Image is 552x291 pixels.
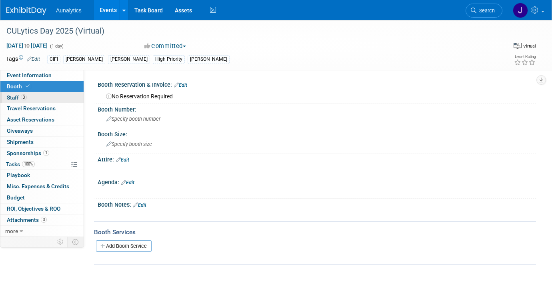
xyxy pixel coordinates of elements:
[108,55,150,64] div: [PERSON_NAME]
[98,176,536,187] div: Agenda:
[133,202,146,208] a: Edit
[7,105,56,112] span: Travel Reservations
[4,24,491,38] div: CULytics Day 2025 (Virtual)
[49,44,64,49] span: (1 day)
[466,4,502,18] a: Search
[98,79,536,89] div: Booth Reservation & Invoice:
[188,55,230,64] div: [PERSON_NAME]
[0,114,84,125] a: Asset Reservations
[0,103,84,114] a: Travel Reservations
[6,7,46,15] img: ExhibitDay
[23,42,31,49] span: to
[47,55,60,64] div: CIFI
[21,94,27,100] span: 3
[0,181,84,192] a: Misc. Expenses & Credits
[7,172,30,178] span: Playbook
[7,217,47,223] span: Attachments
[513,3,528,18] img: Julie Grisanti-Cieslak
[26,84,30,88] i: Booth reservation complete
[6,42,48,49] span: [DATE] [DATE]
[7,128,33,134] span: Giveaways
[56,7,82,14] span: Aunalytics
[0,137,84,147] a: Shipments
[142,42,189,50] button: Committed
[7,139,34,145] span: Shipments
[98,128,536,138] div: Booth Size:
[0,170,84,181] a: Playbook
[0,81,84,92] a: Booth
[5,228,18,234] span: more
[106,141,152,147] span: Specify booth size
[7,205,60,212] span: ROI, Objectives & ROO
[121,180,134,185] a: Edit
[0,92,84,103] a: Staff3
[0,159,84,170] a: Tasks100%
[22,161,35,167] span: 100%
[6,161,35,167] span: Tasks
[68,237,84,247] td: Toggle Event Tabs
[116,157,129,163] a: Edit
[458,42,536,54] div: Event Format
[7,94,27,101] span: Staff
[7,72,52,78] span: Event Information
[153,55,185,64] div: High Priority
[98,153,536,164] div: Attire:
[7,183,69,189] span: Misc. Expenses & Credits
[43,150,49,156] span: 1
[0,70,84,81] a: Event Information
[174,82,187,88] a: Edit
[54,237,68,247] td: Personalize Event Tab Strip
[104,90,530,100] div: No Reservation Required
[0,192,84,203] a: Budget
[41,217,47,223] span: 3
[106,116,160,122] span: Specify booth number
[0,215,84,225] a: Attachments3
[6,55,40,64] td: Tags
[523,43,536,49] div: Virtual
[0,226,84,237] a: more
[514,42,536,50] div: Event Format
[514,43,522,49] img: Format-Virtual.png
[7,150,49,156] span: Sponsorships
[7,83,31,90] span: Booth
[63,55,105,64] div: [PERSON_NAME]
[0,148,84,159] a: Sponsorships1
[7,116,54,123] span: Asset Reservations
[476,8,495,14] span: Search
[98,199,536,209] div: Booth Notes:
[94,228,536,237] div: Booth Services
[0,203,84,214] a: ROI, Objectives & ROO
[27,56,40,62] a: Edit
[96,240,152,252] a: Add Booth Service
[0,126,84,136] a: Giveaways
[514,55,536,59] div: Event Rating
[98,104,536,114] div: Booth Number:
[7,194,25,201] span: Budget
